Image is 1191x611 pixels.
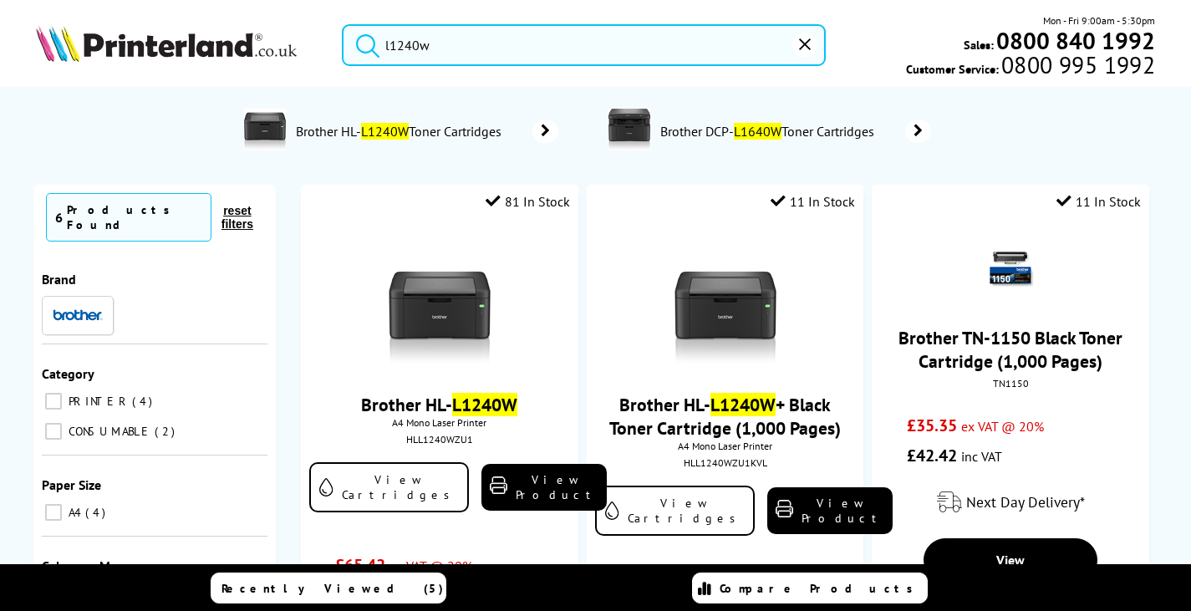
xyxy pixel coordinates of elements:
div: modal_delivery [880,479,1140,526]
input: CONSUMABLE 2 [45,423,62,440]
a: View Cartridges [595,486,755,536]
a: Printerland Logo [36,25,321,65]
a: 0800 840 1992 [994,33,1155,48]
span: Recently Viewed (5) [221,581,444,596]
div: 11 In Stock [771,193,855,210]
div: TN1150 [884,377,1136,390]
span: Next Day Delivery* [966,492,1085,512]
span: A4 [64,505,84,520]
span: Brand [42,271,76,288]
img: Printerland Logo [36,25,297,62]
a: View [924,538,1097,582]
a: Brother TN-1150 Black Toner Cartridge (1,000 Pages) [898,326,1122,373]
img: brother-hl-l1240w-front-small.jpg [377,239,502,364]
input: Se [342,24,826,66]
mark: L1240W [710,393,776,416]
a: Brother HL-L1240W+ Black Toner Cartridge (1,000 Pages) [609,393,841,440]
span: 4 [85,505,109,520]
div: 81 In Stock [486,193,570,210]
button: reset filters [211,203,263,232]
span: Brother HL- Toner Cartridges [294,123,508,140]
span: £65.42 [335,554,385,576]
span: Customer Service: [906,57,1155,77]
img: Brother [53,309,103,321]
span: 2 [155,424,179,439]
a: View Cartridges [309,462,469,512]
mark: L1640W [734,123,781,140]
span: Paper Size [42,476,101,493]
span: A4 Mono Laser Printer [309,416,569,429]
div: HLL1240WZU1KVL [599,456,851,469]
span: ex VAT @ 20% [389,558,472,574]
img: brother-tn1150-toner-with-box-small.png [981,239,1040,298]
a: View Product [767,487,893,534]
span: A4 Mono Laser Printer [595,440,855,452]
img: brother-dcp-l1640w-deptimage.jpg [608,109,650,150]
a: Brother DCP-L1640WToner Cartridges [659,109,931,154]
span: Compare Products [720,581,922,596]
span: PRINTER [64,394,130,409]
span: Mon - Fri 9:00am - 5:30pm [1043,13,1155,28]
span: £42.42 [907,445,957,466]
span: Brother DCP- Toner Cartridges [659,123,881,140]
img: brother-hl-l1240w-front-small.jpg [663,239,788,364]
div: HLL1240WZU1 [313,433,565,446]
span: 6 [55,209,63,226]
a: Brother HL-L1240WToner Cartridges [294,109,558,154]
mark: L1240W [361,123,409,140]
span: 4 [132,394,156,409]
span: 0800 995 1992 [999,57,1155,73]
b: 0800 840 1992 [996,25,1155,56]
span: £35.35 [907,415,957,436]
span: Sales: [964,37,994,53]
span: CONSUMABLE [64,424,153,439]
span: inc VAT [961,448,1002,465]
input: PRINTER 4 [45,393,62,410]
input: A4 4 [45,504,62,521]
a: Compare Products [692,573,928,603]
div: Products Found [67,202,202,232]
a: Recently Viewed (5) [211,573,446,603]
span: Category [42,365,94,382]
div: 11 In Stock [1056,193,1141,210]
span: ex VAT @ 20% [961,418,1044,435]
span: Colour or Mono [42,558,133,574]
span: View [996,552,1025,568]
a: View Product [481,464,607,511]
mark: L1240W [452,393,517,416]
img: brother-hl-l1240w-deptimage.jpg [244,109,286,150]
a: Brother HL-L1240W [361,393,517,416]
